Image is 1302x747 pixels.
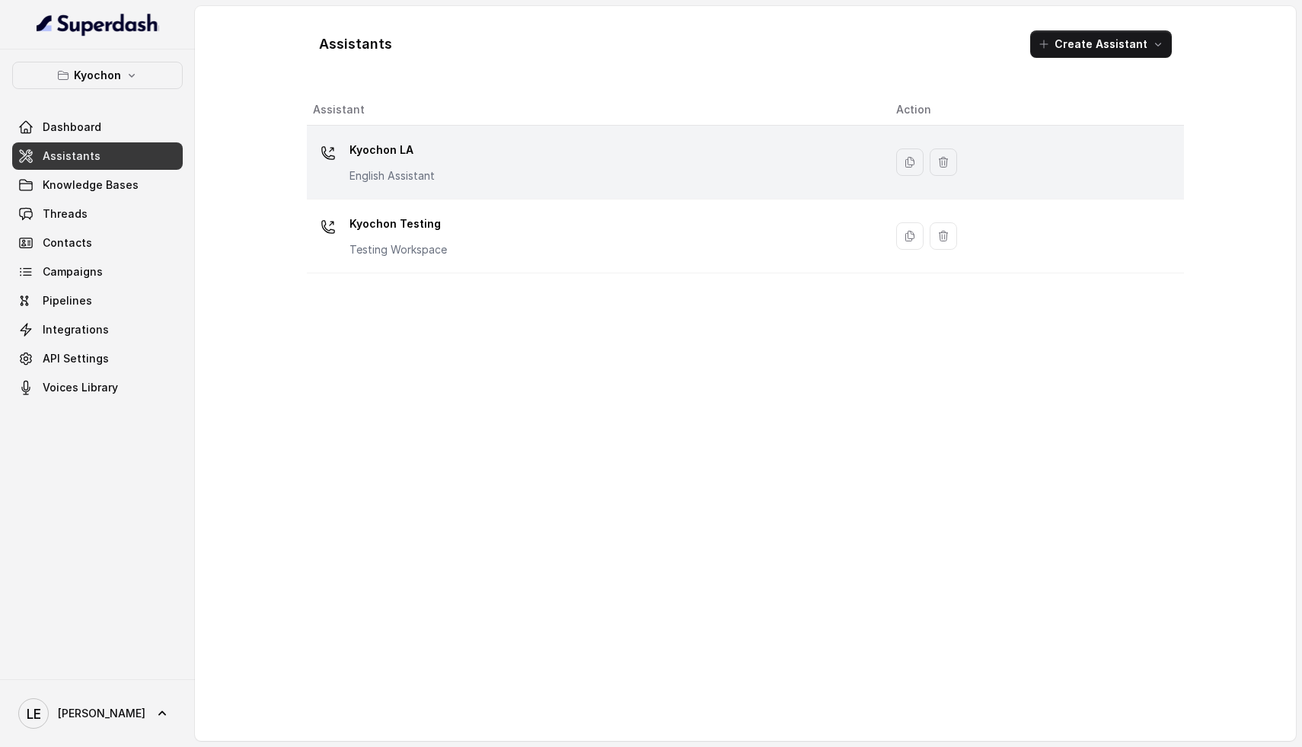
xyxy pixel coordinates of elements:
[43,235,92,251] span: Contacts
[12,345,183,372] a: API Settings
[307,94,884,126] th: Assistant
[349,138,435,162] p: Kyochon LA
[349,242,447,257] p: Testing Workspace
[12,692,183,735] a: [PERSON_NAME]
[43,120,101,135] span: Dashboard
[12,229,183,257] a: Contacts
[43,148,101,164] span: Assistants
[12,113,183,141] a: Dashboard
[349,212,447,236] p: Kyochon Testing
[12,62,183,89] button: Kyochon
[43,322,109,337] span: Integrations
[12,316,183,343] a: Integrations
[27,706,41,722] text: LE
[37,12,159,37] img: light.svg
[12,258,183,286] a: Campaigns
[12,142,183,170] a: Assistants
[884,94,1184,126] th: Action
[43,206,88,222] span: Threads
[1030,30,1172,58] button: Create Assistant
[43,351,109,366] span: API Settings
[74,66,121,85] p: Kyochon
[58,706,145,721] span: [PERSON_NAME]
[349,168,435,184] p: English Assistant
[319,32,392,56] h1: Assistants
[43,293,92,308] span: Pipelines
[12,200,183,228] a: Threads
[12,374,183,401] a: Voices Library
[43,177,139,193] span: Knowledge Bases
[43,264,103,279] span: Campaigns
[12,171,183,199] a: Knowledge Bases
[12,287,183,314] a: Pipelines
[43,380,118,395] span: Voices Library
